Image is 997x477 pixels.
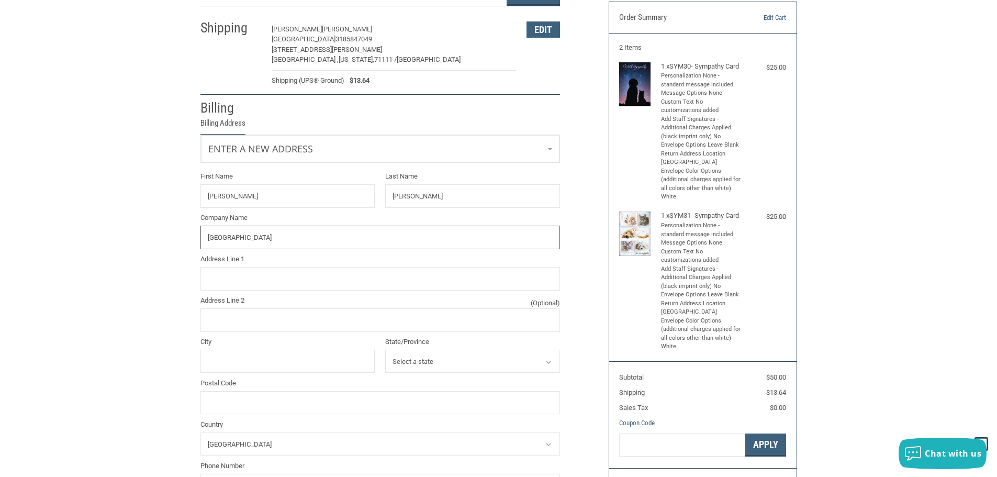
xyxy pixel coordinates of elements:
[272,35,335,43] span: [GEOGRAPHIC_DATA]
[335,35,372,43] span: 3185847049
[200,337,375,347] label: City
[661,72,742,89] li: Personalization None - standard message included
[200,254,560,264] label: Address Line 1
[661,150,742,167] li: Return Address Location [GEOGRAPHIC_DATA]
[385,171,560,182] label: Last Name
[374,56,397,63] span: 71111 /
[619,13,733,23] h3: Order Summary
[272,56,339,63] span: [GEOGRAPHIC_DATA] ,
[531,298,560,308] small: (Optional)
[200,295,560,306] label: Address Line 2
[661,265,742,291] li: Add Staff Signatures - Additional Charges Applied (black imprint only) No
[766,373,786,381] span: $50.00
[208,142,313,155] span: Enter a new address
[339,56,374,63] span: [US_STATE],
[661,167,742,202] li: Envelope Color Options (additional charges applied for all colors other than white) White
[661,89,742,98] li: Message Options None
[745,434,786,457] button: Apply
[200,117,245,135] legend: Billing Address
[925,448,981,459] span: Chat with us
[272,25,322,33] span: [PERSON_NAME]
[272,46,382,53] span: [STREET_ADDRESS][PERSON_NAME]
[201,135,559,162] a: Enter or select a different address
[733,13,786,23] a: Edit Cart
[770,404,786,412] span: $0.00
[272,75,344,86] span: Shipping (UPS® Ground)
[661,317,742,351] li: Envelope Color Options (additional charges applied for all colors other than white) White
[619,43,786,52] h3: 2 Items
[619,389,645,396] span: Shipping
[619,419,655,427] a: Coupon Code
[200,461,560,471] label: Phone Number
[200,99,262,117] h2: Billing
[661,115,742,141] li: Add Staff Signatures - Additional Charges Applied (black imprint only) No
[200,419,560,430] label: Country
[200,213,560,223] label: Company Name
[322,25,372,33] span: [PERSON_NAME]
[619,373,644,381] span: Subtotal
[661,212,742,220] h4: 1 x SYM31- Sympathy Card
[200,378,560,389] label: Postal Code
[200,19,262,37] h2: Shipping
[661,239,742,248] li: Message Options None
[344,75,369,86] span: $13.64
[385,337,560,347] label: State/Province
[619,434,745,457] input: Gift Certificate or Coupon Code
[661,141,742,150] li: Envelope Options Leave Blank
[526,21,560,38] button: Edit
[899,438,987,469] button: Chat with us
[661,299,742,317] li: Return Address Location [GEOGRAPHIC_DATA]
[661,291,742,299] li: Envelope Options Leave Blank
[200,171,375,182] label: First Name
[397,56,461,63] span: [GEOGRAPHIC_DATA]
[661,98,742,115] li: Custom Text No customizations added
[619,404,648,412] span: Sales Tax
[744,212,786,222] div: $25.00
[661,62,742,71] h4: 1 x SYM30- Sympathy Card
[661,248,742,265] li: Custom Text No customizations added
[661,221,742,239] li: Personalization None - standard message included
[744,62,786,73] div: $25.00
[766,389,786,396] span: $13.64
